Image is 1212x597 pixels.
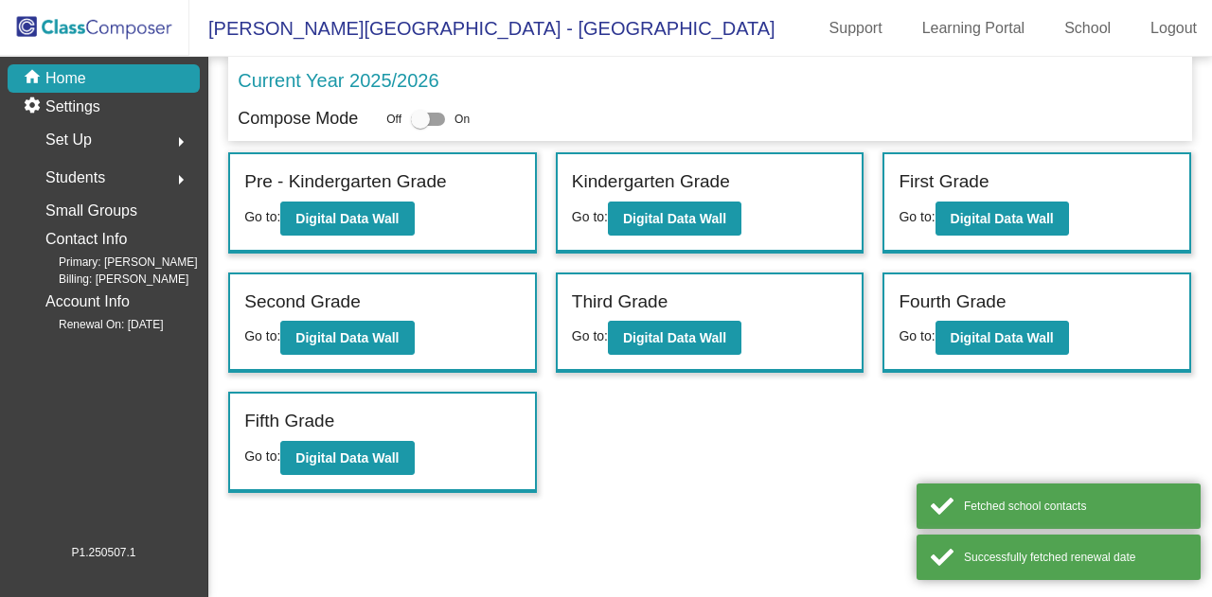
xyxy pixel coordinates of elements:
p: Home [45,67,86,90]
a: School [1049,13,1126,44]
span: Set Up [45,127,92,153]
a: Logout [1135,13,1212,44]
button: Digital Data Wall [936,202,1069,236]
b: Digital Data Wall [295,450,399,465]
b: Digital Data Wall [295,330,399,345]
b: Digital Data Wall [623,211,726,226]
mat-icon: settings [23,96,45,118]
p: Account Info [45,289,130,315]
mat-icon: home [23,67,45,90]
mat-icon: arrow_right [169,168,192,191]
label: Kindergarten Grade [572,168,730,196]
label: Pre - Kindergarten Grade [244,168,446,196]
p: Settings [45,96,100,118]
button: Digital Data Wall [280,321,414,355]
a: Support [814,13,898,44]
label: Fifth Grade [244,408,334,435]
span: Go to: [572,328,608,343]
b: Digital Data Wall [951,330,1054,345]
b: Digital Data Wall [295,211,399,226]
label: Fourth Grade [899,289,1006,316]
span: Go to: [899,328,935,343]
span: Go to: [244,328,280,343]
span: On [454,111,470,128]
label: First Grade [899,168,989,196]
span: Off [386,111,401,128]
p: Current Year 2025/2026 [238,66,438,95]
span: Go to: [244,209,280,224]
span: Students [45,165,105,191]
span: Go to: [244,448,280,464]
span: Primary: [PERSON_NAME] [28,254,198,271]
b: Digital Data Wall [623,330,726,345]
button: Digital Data Wall [608,321,741,355]
span: Renewal On: [DATE] [28,316,163,333]
p: Contact Info [45,226,127,253]
b: Digital Data Wall [951,211,1054,226]
p: Small Groups [45,198,137,224]
span: [PERSON_NAME][GEOGRAPHIC_DATA] - [GEOGRAPHIC_DATA] [189,13,775,44]
div: Successfully fetched renewal date [964,549,1186,566]
div: Fetched school contacts [964,498,1186,515]
button: Digital Data Wall [280,202,414,236]
span: Billing: [PERSON_NAME] [28,271,188,288]
p: Compose Mode [238,106,358,132]
button: Digital Data Wall [936,321,1069,355]
span: Go to: [899,209,935,224]
span: Go to: [572,209,608,224]
a: Learning Portal [907,13,1041,44]
label: Third Grade [572,289,668,316]
button: Digital Data Wall [608,202,741,236]
mat-icon: arrow_right [169,131,192,153]
button: Digital Data Wall [280,441,414,475]
label: Second Grade [244,289,361,316]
